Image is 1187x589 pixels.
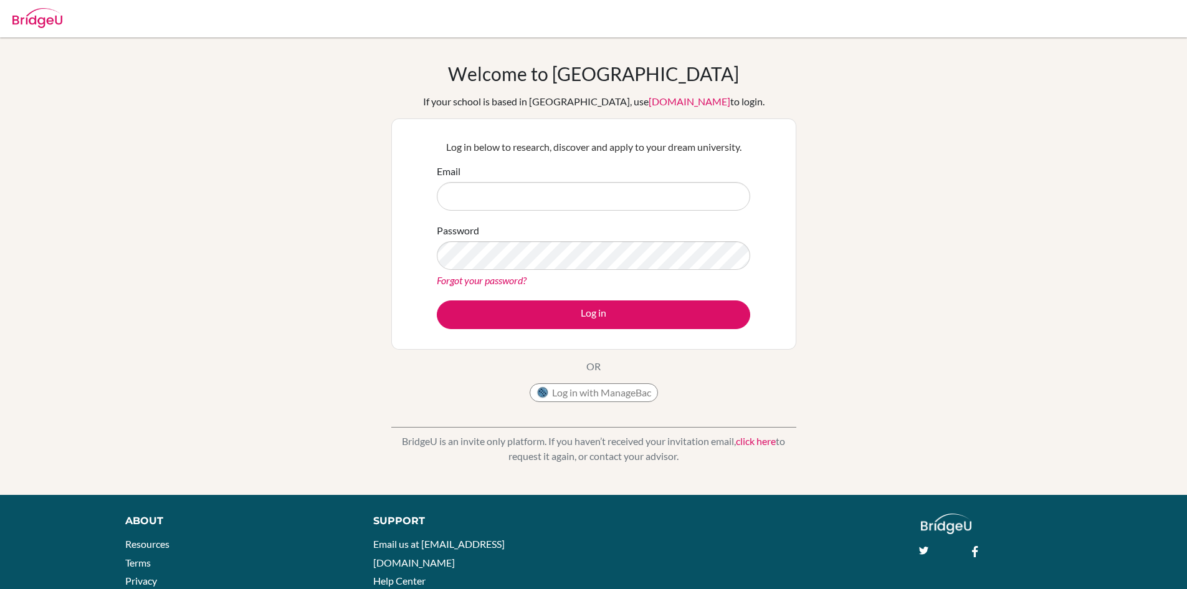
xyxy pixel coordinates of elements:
[423,94,765,109] div: If your school is based in [GEOGRAPHIC_DATA], use to login.
[530,383,658,402] button: Log in with ManageBac
[437,223,479,238] label: Password
[437,164,460,179] label: Email
[437,274,527,286] a: Forgot your password?
[437,300,750,329] button: Log in
[125,514,345,529] div: About
[736,435,776,447] a: click here
[586,359,601,374] p: OR
[373,514,579,529] div: Support
[921,514,971,534] img: logo_white@2x-f4f0deed5e89b7ecb1c2cc34c3e3d731f90f0f143d5ea2071677605dd97b5244.png
[125,557,151,568] a: Terms
[12,8,62,28] img: Bridge-U
[125,538,169,550] a: Resources
[391,434,796,464] p: BridgeU is an invite only platform. If you haven’t received your invitation email, to request it ...
[373,538,505,568] a: Email us at [EMAIL_ADDRESS][DOMAIN_NAME]
[125,575,157,587] a: Privacy
[437,140,750,155] p: Log in below to research, discover and apply to your dream university.
[649,95,730,107] a: [DOMAIN_NAME]
[373,575,426,587] a: Help Center
[448,62,739,85] h1: Welcome to [GEOGRAPHIC_DATA]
